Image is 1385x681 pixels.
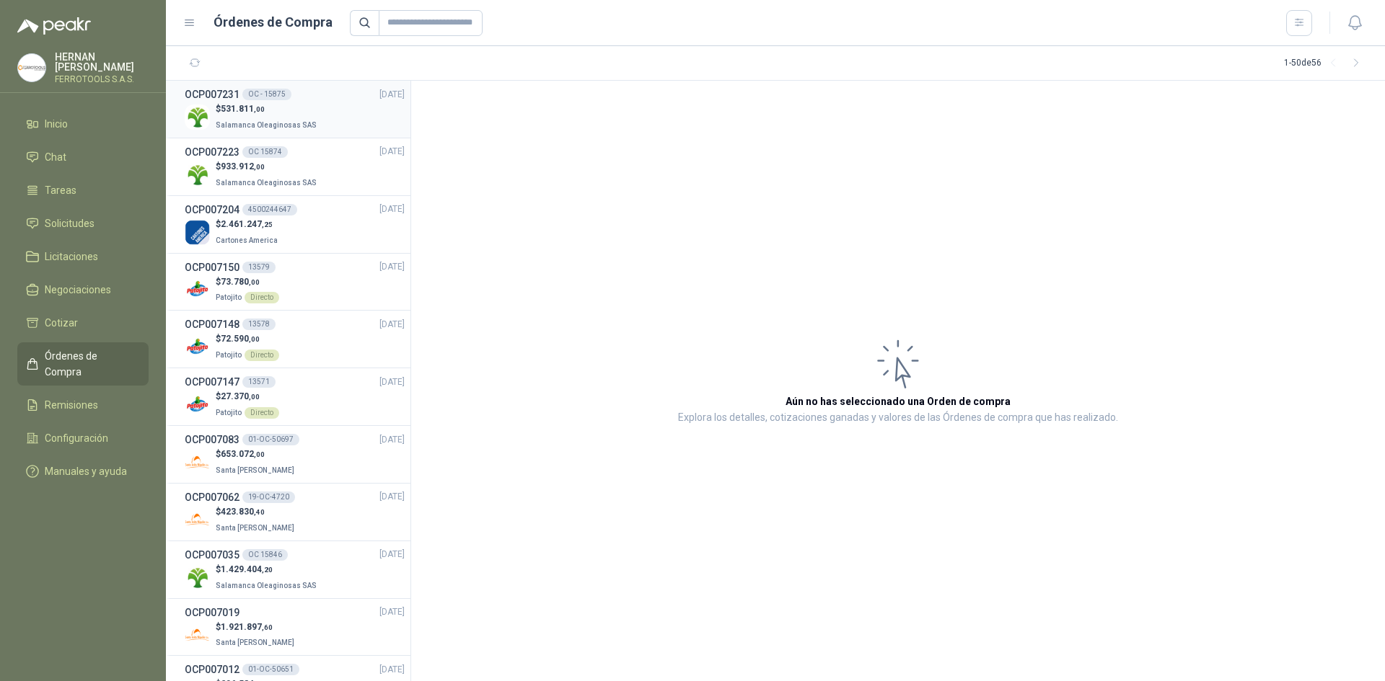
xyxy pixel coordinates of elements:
p: $ [216,275,279,289]
p: $ [216,332,279,346]
span: [DATE] [379,490,405,504]
a: Licitaciones [17,243,149,270]
img: Company Logo [185,565,210,590]
a: OCP007035OC 15846[DATE] Company Logo$1.429.404,20Salamanca Oleaginosas SAS [185,547,405,592]
span: ,00 [254,450,265,458]
p: $ [216,160,320,174]
p: $ [216,448,297,461]
div: 01-OC-50697 [242,434,299,445]
span: 27.370 [221,391,260,401]
span: Patojito [216,293,242,301]
span: [DATE] [379,605,405,619]
span: [DATE] [379,260,405,274]
p: Explora los detalles, cotizaciones ganadas y valores de las Órdenes de compra que has realizado. [678,409,1118,427]
span: ,60 [262,623,273,631]
span: Patojito [216,409,242,417]
h1: Órdenes de Compra [214,12,333,32]
span: ,00 [249,278,260,286]
a: Negociaciones [17,276,149,303]
span: 72.590 [221,334,260,344]
a: OCP00714813578[DATE] Company Logo$72.590,00PatojitoDirecto [185,316,405,362]
img: Company Logo [185,277,210,302]
a: Inicio [17,110,149,138]
div: 13578 [242,319,276,330]
span: Negociaciones [45,282,111,298]
h3: OCP007223 [185,144,239,160]
a: OCP00708301-OC-50697[DATE] Company Logo$653.072,00Santa [PERSON_NAME] [185,432,405,477]
h3: Aún no has seleccionado una Orden de compra [786,393,1011,409]
a: Órdenes de Compra [17,342,149,386]
a: Manuales y ayuda [17,458,149,485]
p: $ [216,390,279,404]
span: Salamanca Oleaginosas SAS [216,582,317,589]
span: Inicio [45,116,68,132]
span: 73.780 [221,277,260,287]
div: 13579 [242,262,276,273]
span: Chat [45,149,66,165]
div: Directo [245,407,279,419]
span: ,00 [249,335,260,343]
div: 4500244647 [242,204,297,215]
span: Salamanca Oleaginosas SAS [216,179,317,187]
span: Cotizar [45,315,78,331]
a: Configuración [17,424,149,452]
span: Configuración [45,430,108,446]
span: 531.811 [221,104,265,114]
span: [DATE] [379,88,405,102]
div: OC - 15875 [242,89,291,100]
span: ,00 [249,393,260,401]
span: [DATE] [379,375,405,389]
span: Santa [PERSON_NAME] [216,638,294,646]
h3: OCP007035 [185,547,239,563]
span: [DATE] [379,145,405,159]
span: [DATE] [379,318,405,331]
span: [DATE] [379,202,405,216]
div: OC 15874 [242,146,288,158]
span: 1.429.404 [221,564,273,574]
div: 19-OC-4720 [242,491,295,503]
h3: OCP007019 [185,605,239,620]
img: Company Logo [185,104,210,130]
span: 1.921.897 [221,622,273,632]
a: Remisiones [17,391,149,419]
span: 933.912 [221,161,265,172]
span: [DATE] [379,433,405,447]
span: ,25 [262,221,273,228]
a: OCP0072044500244647[DATE] Company Logo$2.461.247,25Cartones America [185,202,405,247]
span: Salamanca Oleaginosas SAS [216,121,317,129]
span: Licitaciones [45,249,98,264]
img: Company Logo [185,507,210,533]
img: Company Logo [185,623,210,648]
div: 1 - 50 de 56 [1284,52,1368,75]
img: Company Logo [185,450,210,475]
div: OC 15846 [242,549,288,561]
p: $ [216,620,297,634]
p: $ [216,505,297,519]
span: Solicitudes [45,215,94,231]
div: 13571 [242,376,276,388]
img: Company Logo [18,54,45,81]
span: ,20 [262,566,273,574]
a: OCP007231OC - 15875[DATE] Company Logo$531.811,00Salamanca Oleaginosas SAS [185,86,405,132]
span: Patojito [216,351,242,359]
a: OCP00706219-OC-4720[DATE] Company Logo$423.830,40Santa [PERSON_NAME] [185,489,405,535]
p: FERROTOOLS S.A.S. [55,75,149,84]
h3: OCP007083 [185,432,239,448]
span: Cartones America [216,236,278,244]
span: ,00 [254,105,265,113]
span: 423.830 [221,507,265,517]
span: Tareas [45,182,76,198]
span: ,40 [254,508,265,516]
span: Manuales y ayuda [45,463,127,479]
p: $ [216,102,320,116]
span: Santa [PERSON_NAME] [216,466,294,474]
span: Órdenes de Compra [45,348,135,380]
a: Tareas [17,177,149,204]
span: ,00 [254,163,265,171]
div: Directo [245,292,279,303]
span: [DATE] [379,548,405,561]
img: Company Logo [185,334,210,360]
img: Company Logo [185,220,210,245]
a: OCP00714713571[DATE] Company Logo$27.370,00PatojitoDirecto [185,374,405,419]
p: HERNAN [PERSON_NAME] [55,52,149,72]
